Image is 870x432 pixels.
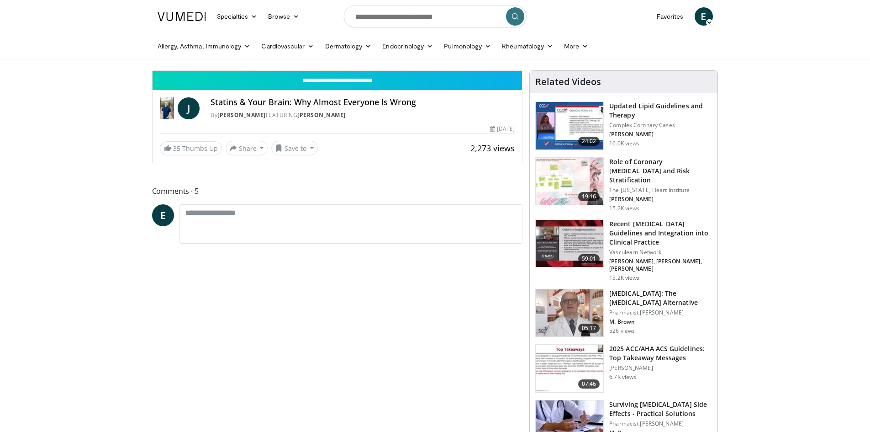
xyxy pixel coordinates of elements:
[178,97,200,119] a: J
[609,122,712,129] p: Complex Coronary Cases
[211,7,263,26] a: Specialties
[609,205,639,212] p: 15.2K views
[173,144,180,153] span: 35
[609,249,712,256] p: Vasculearn Network
[263,7,305,26] a: Browse
[695,7,713,26] a: E
[297,111,346,119] a: [PERSON_NAME]
[578,137,600,146] span: 24:02
[578,379,600,389] span: 07:46
[536,158,603,205] img: 1efa8c99-7b8a-4ab5-a569-1c219ae7bd2c.150x105_q85_crop-smart_upscale.jpg
[535,76,601,87] h4: Related Videos
[609,420,712,427] p: Pharmacist [PERSON_NAME]
[609,101,712,120] h3: Updated Lipid Guidelines and Therapy
[226,141,268,155] button: Share
[609,140,639,147] p: 16.0K views
[158,12,206,21] img: VuMedi Logo
[536,345,603,392] img: 369ac253-1227-4c00-b4e1-6e957fd240a8.150x105_q85_crop-smart_upscale.jpg
[609,187,712,194] p: The [US_STATE] Heart Institute
[559,37,594,55] a: More
[344,5,527,27] input: Search topics, interventions
[609,258,712,272] p: [PERSON_NAME], [PERSON_NAME], [PERSON_NAME]
[438,37,496,55] a: Pulmonology
[535,157,712,212] a: 19:16 Role of Coronary [MEDICAL_DATA] and Risk Stratification The [US_STATE] Heart Institute [PER...
[609,373,636,381] p: 6.7K views
[535,219,712,282] a: 59:01 Recent [MEDICAL_DATA] Guidelines and Integration into Clinical Practice Vasculearn Network ...
[152,204,174,226] a: E
[271,141,318,155] button: Save to
[609,309,712,316] p: Pharmacist [PERSON_NAME]
[535,289,712,337] a: 05:17 [MEDICAL_DATA]: The [MEDICAL_DATA] Alternative Pharmacist [PERSON_NAME] M. Brown 526 views
[651,7,689,26] a: Favorites
[536,289,603,337] img: ce9609b9-a9bf-4b08-84dd-8eeb8ab29fc6.150x105_q85_crop-smart_upscale.jpg
[211,111,515,119] div: By FEATURING
[609,327,635,335] p: 526 views
[578,254,600,263] span: 59:01
[609,196,712,203] p: [PERSON_NAME]
[160,141,222,155] a: 35 Thumbs Up
[578,324,600,333] span: 05:17
[217,111,266,119] a: [PERSON_NAME]
[535,101,712,150] a: 24:02 Updated Lipid Guidelines and Therapy Complex Coronary Cases [PERSON_NAME] 16.0K views
[211,97,515,107] h4: Statins & Your Brain: Why Almost Everyone Is Wrong
[578,192,600,201] span: 19:16
[536,220,603,267] img: 87825f19-cf4c-4b91-bba1-ce218758c6bb.150x105_q85_crop-smart_upscale.jpg
[609,318,712,325] p: M. Brown
[320,37,377,55] a: Dermatology
[256,37,319,55] a: Cardiovascular
[536,102,603,149] img: 77f671eb-9394-4acc-bc78-a9f077f94e00.150x105_q85_crop-smart_upscale.jpg
[609,289,712,307] h3: [MEDICAL_DATA]: The [MEDICAL_DATA] Alternative
[496,37,559,55] a: Rheumatology
[535,344,712,393] a: 07:46 2025 ACC/AHA ACS Guidelines: Top Takeaway Messages [PERSON_NAME] 6.7K views
[490,125,515,133] div: [DATE]
[609,364,712,372] p: [PERSON_NAME]
[609,157,712,185] h3: Role of Coronary [MEDICAL_DATA] and Risk Stratification
[152,185,523,197] span: Comments 5
[609,219,712,247] h3: Recent [MEDICAL_DATA] Guidelines and Integration into Clinical Practice
[609,131,712,138] p: [PERSON_NAME]
[470,143,515,154] span: 2,273 views
[609,400,712,418] h3: Surviving [MEDICAL_DATA] Side Effects - Practical Solutions
[377,37,438,55] a: Endocrinology
[609,274,639,282] p: 15.2K views
[160,97,174,119] img: Dr. Jordan Rennicke
[152,37,256,55] a: Allergy, Asthma, Immunology
[609,344,712,363] h3: 2025 ACC/AHA ACS Guidelines: Top Takeaway Messages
